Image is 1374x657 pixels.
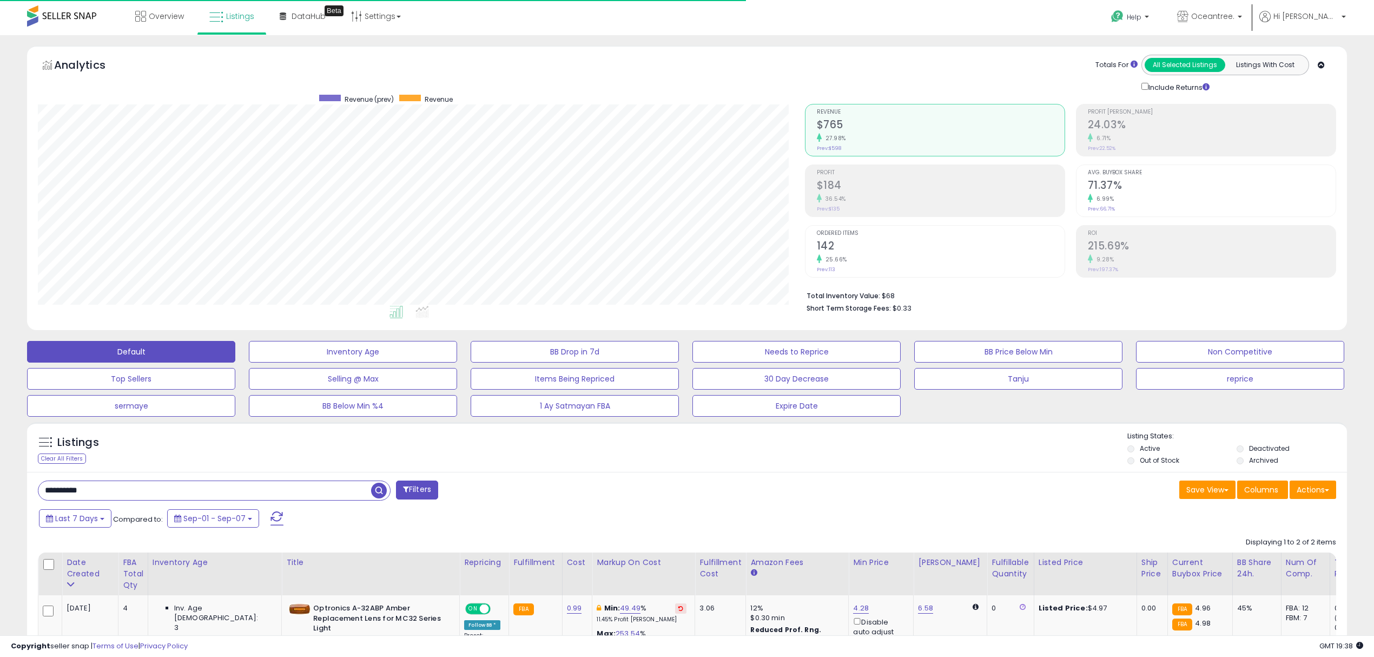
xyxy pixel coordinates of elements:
[817,119,1065,133] h2: $765
[466,605,480,614] span: ON
[918,603,933,614] a: 6.58
[597,616,686,623] p: 11.45% Profit [PERSON_NAME]
[93,641,138,651] a: Terms of Use
[692,341,901,363] button: Needs to Reprice
[345,95,394,104] span: Revenue (prev)
[817,206,840,212] small: Prev: $135
[1172,619,1192,630] small: FBA
[1195,603,1211,613] span: 4.96
[464,632,500,656] div: Preset:
[1225,58,1305,72] button: Listings With Cost
[1088,240,1336,254] h2: 215.69%
[817,179,1065,194] h2: $184
[817,109,1065,115] span: Revenue
[1319,641,1363,651] span: 2025-09-15 19:38 GMT
[567,603,582,614] a: 0.99
[604,603,620,613] b: Min:
[1088,231,1336,236] span: ROI
[620,603,640,614] a: 49.49
[750,635,840,644] div: $10 - $10.87
[807,288,1329,301] li: $68
[1088,170,1336,176] span: Avg. Buybox Share
[750,568,757,578] small: Amazon Fees.
[54,57,127,75] h5: Analytics
[1286,557,1325,580] div: Num of Comp.
[1127,12,1141,22] span: Help
[1249,456,1278,465] label: Archived
[249,341,457,363] button: Inventory Age
[1249,444,1290,453] label: Deactivated
[750,625,821,634] b: Reduced Prof. Rng.
[286,557,455,568] div: Title
[1039,557,1132,568] div: Listed Price
[1088,206,1115,212] small: Prev: 66.71%
[1179,481,1236,499] button: Save View
[817,145,841,152] small: Prev: $598
[289,603,311,615] img: 51YsLZcQW+L._SL40_.jpg
[1259,11,1346,35] a: Hi [PERSON_NAME]
[1244,484,1278,495] span: Columns
[38,454,86,464] div: Clear All Filters
[1111,10,1124,23] i: Get Help
[914,341,1122,363] button: BB Price Below Min
[1237,603,1273,613] div: 45%
[464,620,500,630] div: Follow BB *
[149,11,184,22] span: Overview
[174,623,179,633] span: 3
[167,509,259,528] button: Sep-01 - Sep-07
[153,557,277,568] div: Inventory Age
[1088,145,1115,152] small: Prev: 22.52%
[1191,11,1234,22] span: Oceantree.
[174,603,273,623] span: Inv. Age [DEMOGRAPHIC_DATA]:
[992,603,1025,613] div: 0
[893,303,911,313] span: $0.33
[27,341,235,363] button: Default
[123,557,143,591] div: FBA Total Qty
[67,557,114,580] div: Date Created
[1195,618,1211,628] span: 4.98
[1095,60,1138,70] div: Totals For
[1273,11,1338,22] span: Hi [PERSON_NAME]
[817,170,1065,176] span: Profit
[567,557,588,568] div: Cost
[249,368,457,390] button: Selling @ Max
[1335,614,1350,622] small: (0%)
[822,255,847,264] small: 25.66%
[853,616,905,647] div: Disable auto adjust min
[174,633,273,653] span: Inv. Age [DEMOGRAPHIC_DATA]:
[597,628,616,639] b: Max:
[325,5,343,16] div: Tooltip anchor
[1140,456,1179,465] label: Out of Stock
[27,368,235,390] button: Top Sellers
[471,395,679,417] button: 1 Ay Satmayan FBA
[313,603,445,636] b: Optronics A-32ABP Amber Replacement Lens for MC32 Series Light
[1141,557,1163,580] div: Ship Price
[226,11,254,22] span: Listings
[1093,255,1114,264] small: 9.28%
[11,641,188,652] div: seller snap | |
[807,291,880,300] b: Total Inventory Value:
[292,11,326,22] span: DataHub
[1102,2,1160,35] a: Help
[914,368,1122,390] button: Tanju
[853,557,909,568] div: Min Price
[1172,603,1192,615] small: FBA
[597,557,690,568] div: Markup on Cost
[817,266,835,273] small: Prev: 113
[1136,341,1344,363] button: Non Competitive
[822,195,846,203] small: 36.54%
[699,557,741,580] div: Fulfillment Cost
[513,603,533,615] small: FBA
[489,605,506,614] span: OFF
[1286,613,1322,623] div: FBM: 7
[123,603,140,613] div: 4
[750,613,840,623] div: $0.30 min
[616,628,640,639] a: 253.54
[597,603,686,623] div: %
[183,513,246,524] span: Sep-01 - Sep-07
[592,553,695,595] th: The percentage added to the cost of goods (COGS) that forms the calculator for Min & Max prices.
[1088,266,1118,273] small: Prev: 197.37%
[1136,368,1344,390] button: reprice
[822,134,846,142] small: 27.98%
[425,95,453,104] span: Revenue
